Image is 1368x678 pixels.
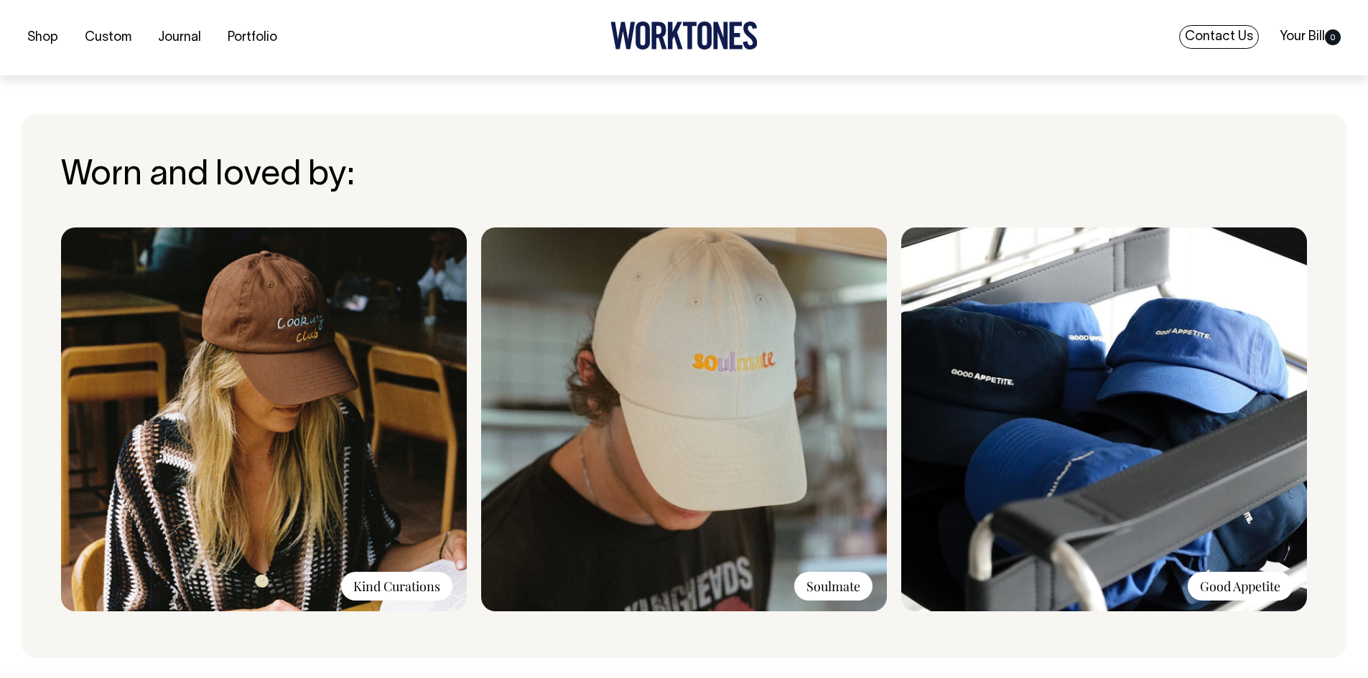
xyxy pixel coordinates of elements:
span: 0 [1325,29,1341,45]
img: KCC.jpg [61,227,467,611]
div: Soulmate [794,572,873,601]
a: Contact Us [1179,25,1259,49]
h3: Worn and loved by: [61,157,1307,195]
img: Good_Appetite-3.jpg [901,227,1307,611]
img: soulmate-24-feb-49_2_5ce3d91a-9ae9-4c10-8410-01f8affb76c0.jpg [481,227,887,611]
a: Custom [79,26,137,50]
div: Kind Curations [341,572,452,601]
div: Good Appetite [1188,572,1293,601]
a: Your Bill0 [1274,25,1346,49]
a: Shop [22,26,64,50]
a: Journal [152,26,207,50]
a: Portfolio [222,26,283,50]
